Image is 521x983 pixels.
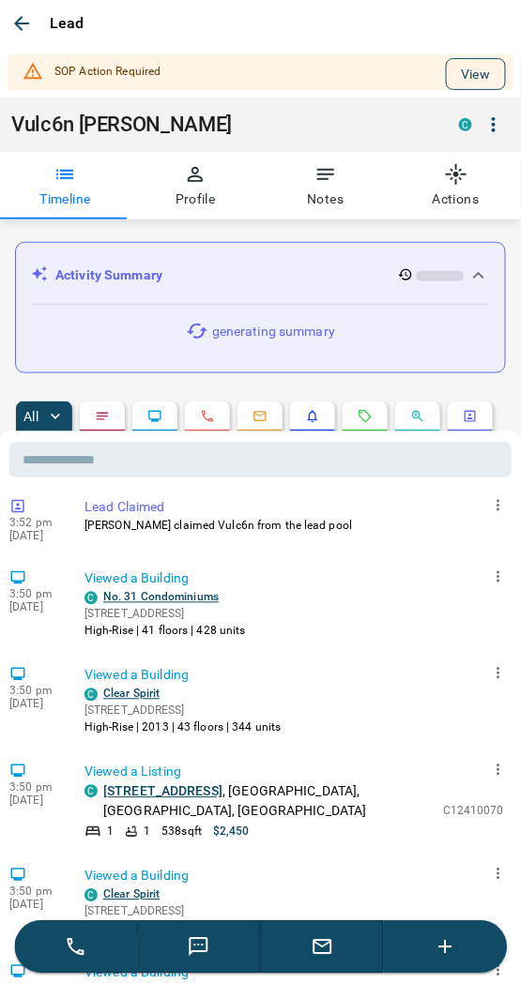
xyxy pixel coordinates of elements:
a: Clear Spirit [103,688,160,701]
svg: Notes [95,409,110,424]
a: [STREET_ADDRESS] [103,784,222,799]
div: condos.ca [84,688,98,702]
p: Viewed a Building [84,569,504,589]
button: Actions [391,152,521,219]
p: [STREET_ADDRESS] [84,606,246,623]
svg: Opportunities [410,409,425,424]
p: [STREET_ADDRESS] [84,903,282,920]
p: Viewed a Building [84,867,504,886]
button: View [446,58,506,90]
p: [DATE] [9,698,66,711]
p: 3:50 pm [9,588,66,601]
p: High-Rise | 41 floors | 428 units [84,623,246,640]
p: , [GEOGRAPHIC_DATA], [GEOGRAPHIC_DATA], [GEOGRAPHIC_DATA] [103,782,434,822]
p: [DATE] [9,530,66,543]
p: 3:52 pm [9,517,66,530]
div: condos.ca [84,592,98,605]
p: [STREET_ADDRESS] [84,703,282,719]
svg: Emails [253,409,268,424]
p: C12410070 [443,803,504,820]
p: generating summary [212,322,335,341]
p: 538 sqft [161,824,202,840]
a: No. 31 Condominiums [103,591,219,604]
div: SOP Action Required [54,54,161,90]
p: 3:50 pm [9,685,66,698]
svg: Agent Actions [463,409,478,424]
button: Notes [261,152,391,219]
svg: Calls [200,409,215,424]
p: High-Rise | 2013 | 43 floors | 344 units [84,719,282,736]
p: Lead [50,12,84,35]
a: Clear Spirit [103,888,160,901]
p: [DATE] [9,899,66,912]
div: condos.ca [84,785,98,798]
p: [DATE] [9,794,66,808]
div: condos.ca [84,889,98,902]
p: [DATE] [9,601,66,614]
p: 3:50 pm [9,885,66,899]
div: Activity Summary [31,258,490,293]
p: Activity Summary [55,265,162,285]
button: Profile [130,152,261,219]
p: 1 [107,824,114,840]
p: All [23,410,38,423]
p: Viewed a Building [84,666,504,686]
p: Viewed a Listing [84,763,504,782]
p: 3:50 pm [9,781,66,794]
p: Lead Claimed [84,498,504,518]
p: $2,450 [213,824,250,840]
p: 1 [144,824,150,840]
div: condos.ca [459,118,472,131]
h1: Vulc6n [PERSON_NAME] [11,113,431,137]
svg: Listing Alerts [305,409,320,424]
p: [PERSON_NAME] claimed Vulc6n from the lead pool [84,518,504,535]
svg: Lead Browsing Activity [147,409,162,424]
svg: Requests [358,409,373,424]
